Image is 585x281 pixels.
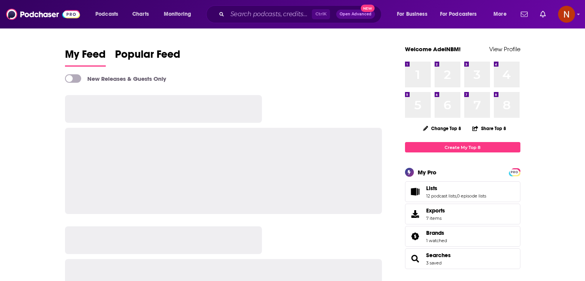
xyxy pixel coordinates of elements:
[95,9,118,20] span: Podcasts
[336,10,375,19] button: Open AdvancedNew
[537,8,549,21] a: Show notifications dropdown
[65,48,106,67] a: My Feed
[132,9,149,20] span: Charts
[426,185,486,192] a: Lists
[213,5,389,23] div: Search podcasts, credits, & more...
[65,74,166,83] a: New Releases & Guests Only
[227,8,312,20] input: Search podcasts, credits, & more...
[405,248,520,269] span: Searches
[426,238,447,243] a: 1 watched
[115,48,180,67] a: Popular Feed
[426,229,444,236] span: Brands
[361,5,375,12] span: New
[518,8,531,21] a: Show notifications dropdown
[558,6,575,23] button: Show profile menu
[408,186,423,197] a: Lists
[456,193,457,199] span: ,
[6,7,80,22] img: Podchaser - Follow, Share and Rate Podcasts
[127,8,153,20] a: Charts
[408,231,423,242] a: Brands
[488,8,516,20] button: open menu
[340,12,372,16] span: Open Advanced
[426,207,445,214] span: Exports
[426,193,456,199] a: 12 podcast lists
[164,9,191,20] span: Monitoring
[472,121,507,136] button: Share Top 8
[426,252,451,259] a: Searches
[426,229,447,236] a: Brands
[408,253,423,264] a: Searches
[408,209,423,219] span: Exports
[418,124,466,133] button: Change Top 8
[405,204,520,224] a: Exports
[426,185,437,192] span: Lists
[158,8,201,20] button: open menu
[457,193,486,199] a: 0 episode lists
[405,142,520,152] a: Create My Top 8
[405,45,461,53] a: Welcome AdelNBM!
[405,226,520,247] span: Brands
[312,9,330,19] span: Ctrl K
[510,169,519,175] a: PRO
[435,8,488,20] button: open menu
[426,260,442,266] a: 3 saved
[558,6,575,23] span: Logged in as AdelNBM
[115,48,180,65] span: Popular Feed
[392,8,437,20] button: open menu
[90,8,128,20] button: open menu
[489,45,520,53] a: View Profile
[397,9,427,20] span: For Business
[426,216,445,221] span: 7 items
[440,9,477,20] span: For Podcasters
[493,9,507,20] span: More
[405,181,520,202] span: Lists
[418,169,437,176] div: My Pro
[558,6,575,23] img: User Profile
[65,48,106,65] span: My Feed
